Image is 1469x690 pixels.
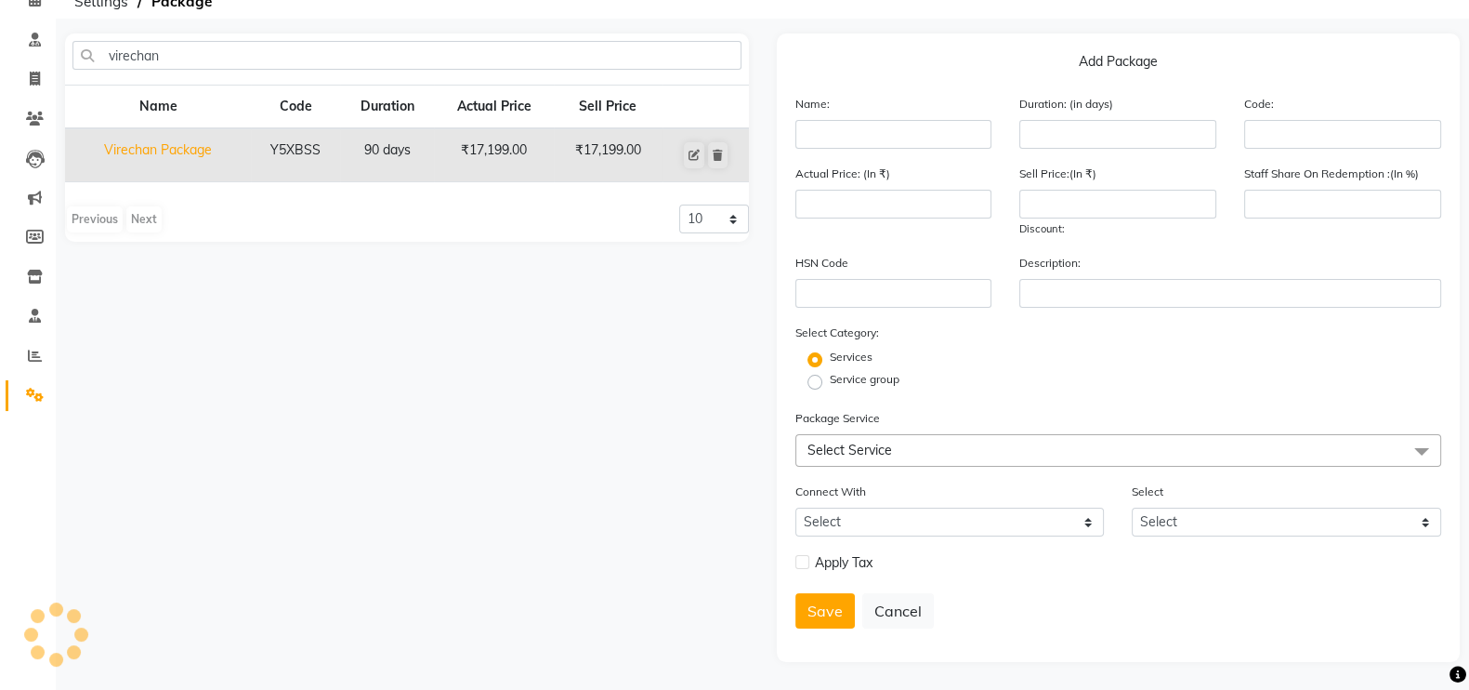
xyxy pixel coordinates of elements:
[1019,166,1096,182] label: Sell Price:(In ₹)
[554,128,662,182] td: ₹17,199.00
[251,86,340,129] th: Code
[1244,96,1274,113] label: Code:
[795,166,890,182] label: Actual Price: (In ₹)
[830,349,872,365] label: Services
[795,410,880,427] label: Package Service
[795,325,879,341] label: Select Category:
[1132,484,1163,500] label: Select
[65,128,251,182] td: Virechan Package
[340,128,434,182] td: 90 days
[795,255,848,272] label: HSN Code
[72,41,741,70] input: Search by package name
[251,128,340,182] td: Y5XBSS
[795,593,855,629] button: Save
[554,86,662,129] th: Sell Price
[1244,166,1419,182] label: Staff Share On Redemption :(In %)
[1019,96,1113,113] label: Duration: (in days)
[795,96,830,113] label: Name:
[340,86,434,129] th: Duration
[434,86,553,129] th: Actual Price
[1019,222,1065,235] span: Discount:
[815,553,872,573] span: Apply Tax
[795,52,1442,79] p: Add Package
[862,593,934,629] button: Cancel
[434,128,553,182] td: ₹17,199.00
[1019,255,1081,272] label: Description:
[65,86,251,129] th: Name
[807,442,892,458] span: Select Service
[830,371,899,388] label: Service group
[795,484,866,500] label: Connect With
